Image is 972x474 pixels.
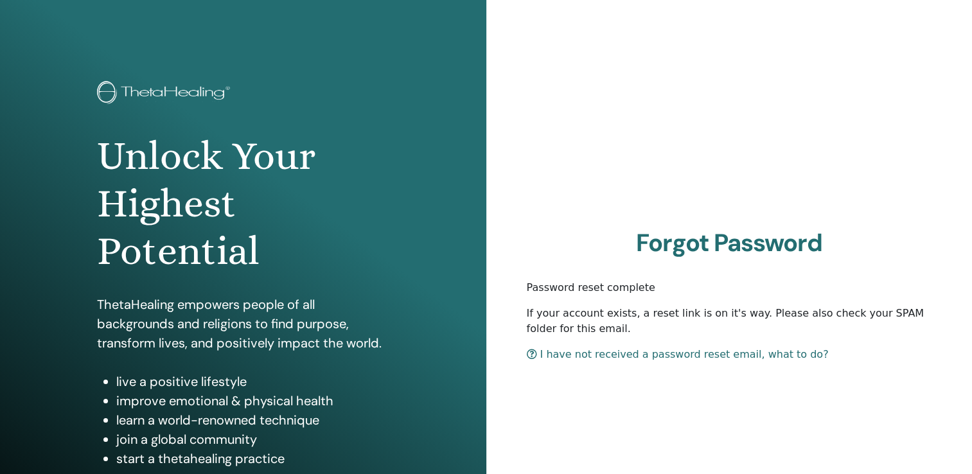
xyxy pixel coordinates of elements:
a: I have not received a password reset email, what to do? [527,348,829,360]
p: If your account exists, a reset link is on it's way. Please also check your SPAM folder for this ... [527,306,932,337]
li: live a positive lifestyle [116,372,389,391]
p: ThetaHealing empowers people of all backgrounds and religions to find purpose, transform lives, a... [97,295,389,353]
li: start a thetahealing practice [116,449,389,468]
h1: Unlock Your Highest Potential [97,132,389,276]
li: improve emotional & physical health [116,391,389,410]
h2: Forgot Password [527,229,932,258]
p: Password reset complete [527,280,932,295]
li: learn a world-renowned technique [116,410,389,430]
li: join a global community [116,430,389,449]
